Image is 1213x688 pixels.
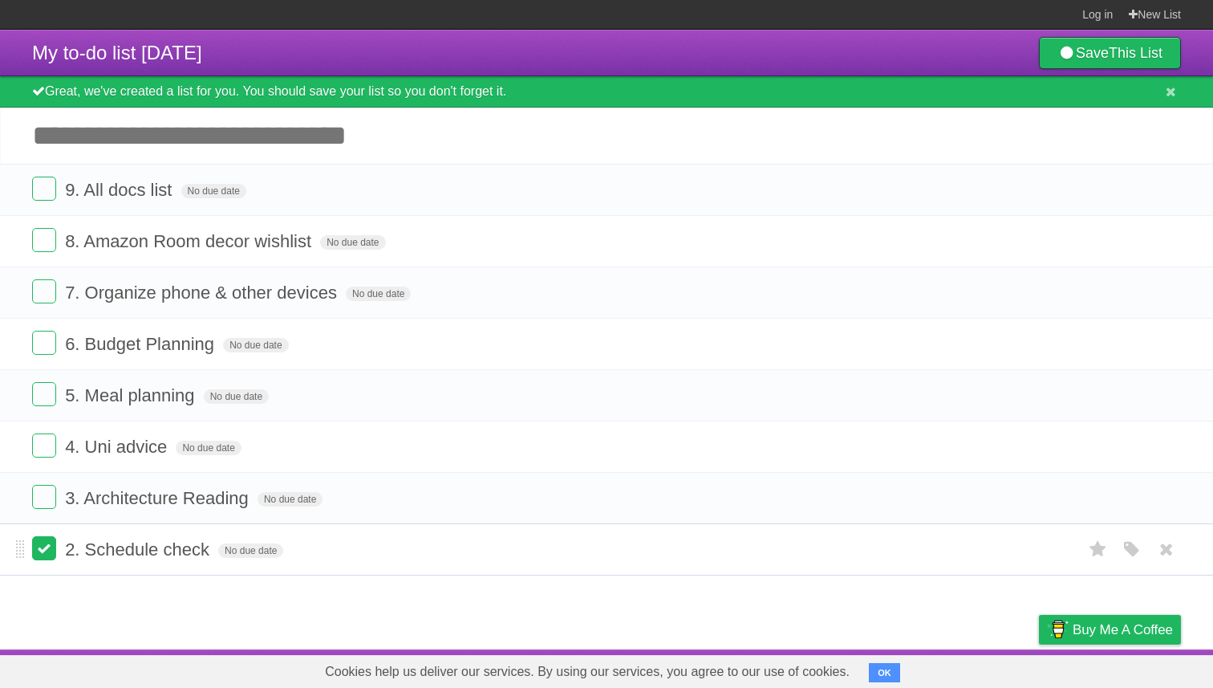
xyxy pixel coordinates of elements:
span: 8. Amazon Room decor wishlist [65,231,315,251]
span: My to-do list [DATE] [32,42,202,63]
label: Star task [1083,536,1114,563]
span: 5. Meal planning [65,385,198,405]
a: Suggest a feature [1080,653,1181,684]
label: Done [32,434,56,458]
label: Done [32,177,56,201]
span: No due date [223,338,288,352]
img: Buy me a coffee [1047,616,1069,643]
label: Done [32,279,56,303]
span: No due date [204,389,269,404]
span: Buy me a coffee [1073,616,1173,644]
span: 2. Schedule check [65,539,213,560]
a: Privacy [1018,653,1060,684]
span: No due date [218,543,283,558]
a: Developers [878,653,943,684]
span: No due date [320,235,385,250]
a: About [826,653,859,684]
span: No due date [181,184,246,198]
span: 9. All docs list [65,180,176,200]
span: 6. Budget Planning [65,334,218,354]
label: Done [32,382,56,406]
span: 3. Architecture Reading [65,488,253,508]
label: Done [32,485,56,509]
span: No due date [258,492,323,507]
span: No due date [176,441,241,455]
button: OK [869,663,900,682]
span: Cookies help us deliver our services. By using our services, you agree to our use of cookies. [309,656,866,688]
label: Done [32,331,56,355]
a: Buy me a coffee [1039,615,1181,645]
label: Done [32,228,56,252]
label: Done [32,536,56,560]
span: 4. Uni advice [65,437,171,457]
span: No due date [346,287,411,301]
a: SaveThis List [1039,37,1181,69]
b: This List [1109,45,1162,61]
a: Terms [964,653,999,684]
span: 7. Organize phone & other devices [65,283,341,303]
